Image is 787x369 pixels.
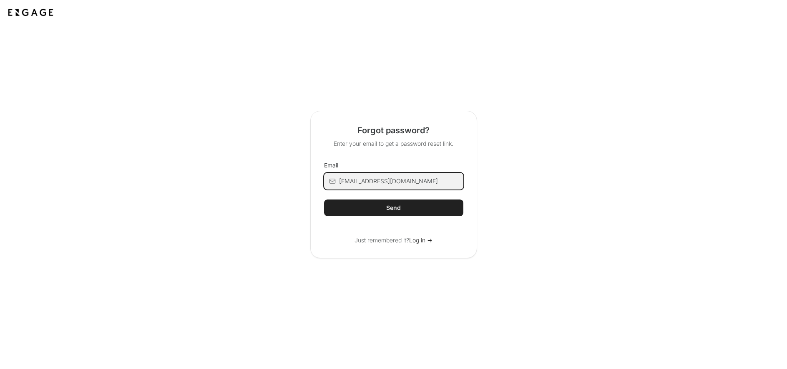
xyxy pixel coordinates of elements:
[357,125,430,136] h2: Forgot password?
[324,199,463,216] button: Send
[7,7,55,18] img: Application logo
[334,140,453,148] p: Enter your email to get a password reset link.
[324,236,463,244] p: Just remembered it?
[339,173,463,189] input: Enter your email
[386,204,401,212] div: Send
[409,236,432,244] a: Log in ->
[324,161,338,170] label: Email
